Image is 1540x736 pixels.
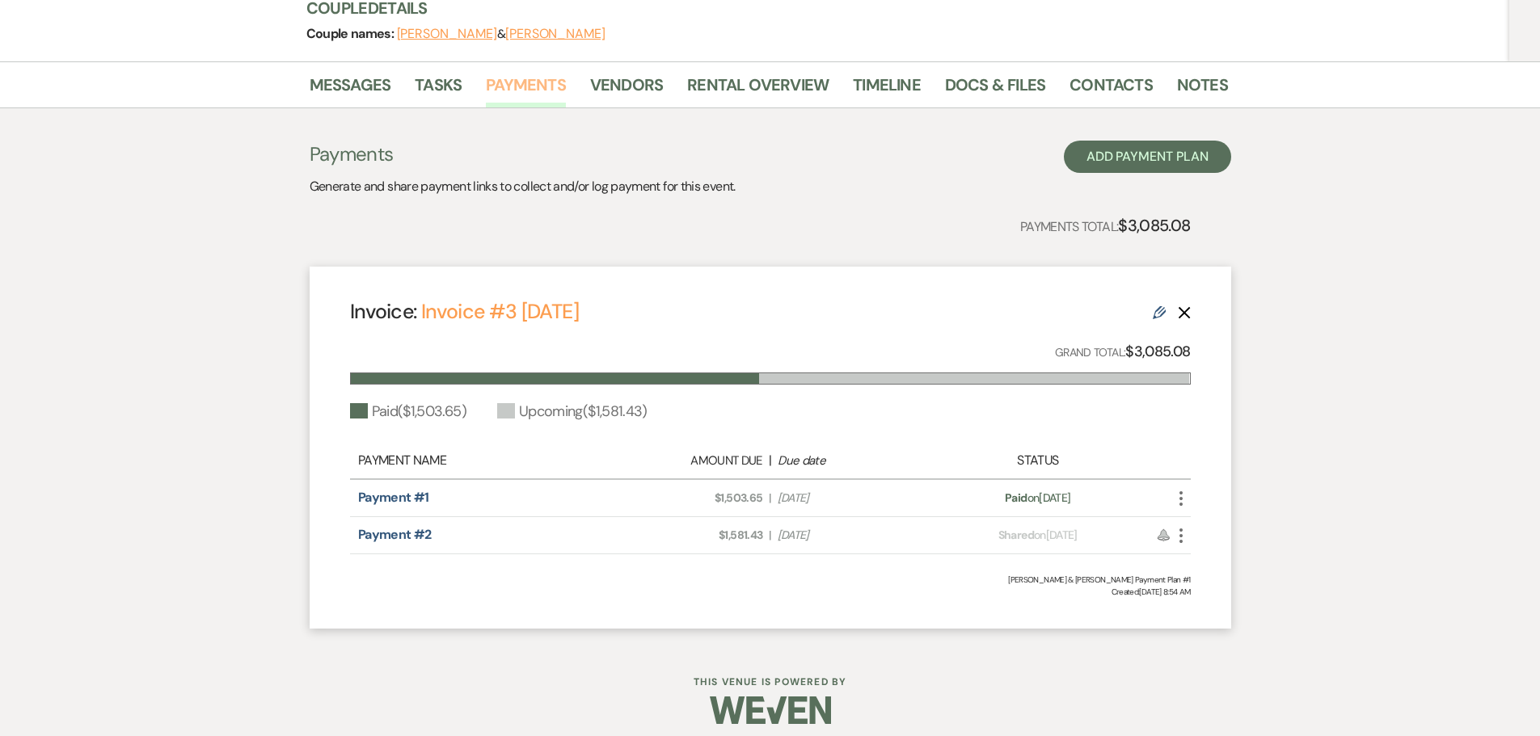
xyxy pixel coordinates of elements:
[605,451,935,470] div: |
[505,27,605,40] button: [PERSON_NAME]
[1005,490,1027,505] span: Paid
[687,72,829,107] a: Rental Overview
[614,490,762,507] span: $1,503.65
[415,72,462,107] a: Tasks
[350,586,1191,598] span: Created: [DATE] 8:54 AM
[397,26,605,42] span: &
[853,72,921,107] a: Timeline
[614,527,762,544] span: $1,581.43
[935,490,1141,507] div: on [DATE]
[1125,342,1190,361] strong: $3,085.08
[358,489,429,506] a: Payment #1
[497,401,648,423] div: Upcoming ( $1,581.43 )
[421,298,579,325] a: Invoice #3 [DATE]
[1020,212,1191,238] p: Payments Total:
[778,527,926,544] span: [DATE]
[769,490,770,507] span: |
[778,490,926,507] span: [DATE]
[397,27,497,40] button: [PERSON_NAME]
[590,72,663,107] a: Vendors
[1177,72,1228,107] a: Notes
[935,451,1141,470] div: Status
[1055,340,1191,364] p: Grand Total:
[1118,215,1190,236] strong: $3,085.08
[306,25,397,42] span: Couple names:
[935,527,1141,544] div: on [DATE]
[1064,141,1231,173] button: Add Payment Plan
[310,72,391,107] a: Messages
[1070,72,1153,107] a: Contacts
[778,452,926,470] div: Due date
[310,176,736,197] p: Generate and share payment links to collect and/or log payment for this event.
[998,528,1034,542] span: Shared
[486,72,566,107] a: Payments
[945,72,1045,107] a: Docs & Files
[350,297,579,326] h4: Invoice:
[769,527,770,544] span: |
[350,574,1191,586] div: [PERSON_NAME] & [PERSON_NAME] Payment Plan #1
[614,452,762,470] div: Amount Due
[350,401,466,423] div: Paid ( $1,503.65 )
[310,141,736,168] h3: Payments
[358,526,432,543] a: Payment #2
[358,451,605,470] div: Payment Name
